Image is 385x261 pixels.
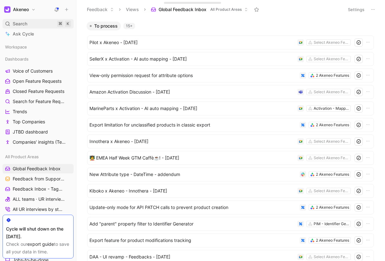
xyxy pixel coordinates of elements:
div: 2 Akeneo Features [316,72,349,79]
span: Search for Feature Requests [13,98,65,105]
button: To process [87,22,121,30]
a: Voice of Customers [3,66,74,76]
button: Views [123,5,142,14]
div: ⌘ [57,21,63,27]
span: Closed Feature Requests [13,88,64,95]
a: Update-only mode for API PATCH calls to prevent product creation2 Akeneo Features [87,200,374,214]
div: Select Akeneo Features [314,39,349,46]
a: Closed Feature Requests [3,87,74,96]
a: All UR interviews by status [3,205,74,214]
span: All Product Areas [210,6,242,13]
span: To process [94,23,118,29]
span: Feedback from Support Team [13,176,66,182]
button: AkeneoAkeneo [3,5,37,14]
div: 2 Akeneo Features [316,122,349,128]
span: Add "parent" property filter to Identifier Generator [89,220,295,228]
div: 15+ [123,23,135,29]
div: Search⌘K [3,19,74,29]
span: Voice of Customers [13,68,53,74]
a: 🧑‍🏫 EMEA Half Week GTM Caffè☕️! - [DATE]Select Akeneo Features [87,151,374,165]
div: Check our to save all your data in time. [6,240,70,256]
span: Trends [13,108,27,115]
span: Feedback Inbox - Tagging [13,186,65,192]
span: ALL teams · UR interviews [13,196,65,202]
a: Trends [3,107,74,116]
button: Feedback [84,5,117,14]
div: Select Akeneo Features [314,254,349,260]
div: Workspace [3,42,74,52]
a: Amazon Activation Discussion - [DATE]Select Akeneo Features [87,85,374,99]
a: JTBD dashboard [3,127,74,137]
span: Innothera x Akeneo - [DATE] [89,138,295,145]
a: View-only permission request for attribute options2 Akeneo Features [87,69,374,82]
span: Workspace [5,44,27,50]
span: Global Feedback Inbox [13,166,61,172]
div: Activation - Mapping & Transformation [314,105,349,112]
a: Ask Cycle [3,29,74,39]
a: ALL teams · UR interviews [3,194,74,204]
div: K [65,21,71,27]
span: Open Feature Requests [13,78,62,84]
span: Companies' insights (Test [PERSON_NAME]) [13,139,67,145]
span: Kiboko x Akeneo - Innothera - [DATE] [89,187,295,195]
a: Search for Feature Requests [3,97,74,106]
span: DAA - UI revamp - Feedbacks - [DATE] [89,253,295,261]
a: Top Companies [3,117,74,127]
a: MarineParts x Activation - AI auto mapping - [DATE]Activation - Mapping & Transformation [87,101,374,115]
span: 🧑‍🏫 EMEA Half Week GTM Caffè☕️! - [DATE] [89,154,295,162]
div: Select Akeneo Features [314,89,349,95]
span: Update-only mode for API PATCH calls to prevent product creation [89,204,297,211]
div: Select Akeneo Features [314,155,349,161]
div: 2 Akeneo Features [316,204,349,211]
a: Innothera x Akeneo - [DATE]Select Akeneo Features [87,134,374,148]
a: Feedback from Support Team [3,174,74,184]
div: 2 Akeneo Features [316,237,349,244]
button: Settings [345,5,367,14]
span: Export feature for product modifications tracking [89,237,297,244]
span: All Product Areas [5,153,39,160]
span: All UR interviews by status [13,206,65,212]
button: Global Feedback InboxAll Product Areas [148,5,251,14]
div: Select Akeneo Features [314,56,349,62]
a: Companies' insights (Test [PERSON_NAME]) [3,137,74,147]
div: Dashboards [3,54,74,64]
span: Pilot x Akeneo - [DATE] [89,39,295,46]
a: SellerX x Activation - AI auto mapping - [DATE]Select Akeneo Features [87,52,374,66]
span: Amazon Activation Discussion - [DATE] [89,88,295,96]
a: Export limitation for unclassified products in classic export2 Akeneo Features [87,118,374,132]
span: Global Feedback Inbox [159,6,206,13]
a: Add "parent" property filter to Identifier GeneratorPIM - Identifier Generator [87,217,374,231]
span: New Attribute type - DateTime - addendum [89,171,297,178]
span: JTBD dashboard [13,129,48,135]
a: Export feature for product modifications tracking2 Akeneo Features [87,233,374,247]
a: Global Feedback Inbox [3,164,74,173]
span: View-only permission request for attribute options [89,72,297,79]
h1: Akeneo [13,7,29,12]
div: Select Akeneo Features [314,188,349,194]
span: MarineParts x Activation - AI auto mapping - [DATE] [89,105,295,112]
div: PIM - Identifier Generator [314,221,349,227]
a: Open Feature Requests [3,76,74,86]
a: Kiboko x Akeneo - Innothera - [DATE]Select Akeneo Features [87,184,374,198]
span: Export limitation for unclassified products in classic export [89,121,297,129]
span: Dashboards [5,56,29,62]
div: All Product Areas [3,152,74,161]
span: Search [13,20,27,28]
div: 2 Akeneo Features [316,171,349,178]
span: Top Companies [13,119,45,125]
div: Select Akeneo Features [314,138,349,145]
span: Ask Cycle [13,30,34,38]
a: export guide [27,241,54,247]
div: DashboardsVoice of CustomersOpen Feature RequestsClosed Feature RequestsSearch for Feature Reques... [3,54,74,147]
img: Akeneo [4,6,10,13]
a: Feedback Inbox - Tagging [3,184,74,194]
span: SellerX x Activation - AI auto mapping - [DATE] [89,55,295,63]
a: New Attribute type - DateTime - addendum2 Akeneo Features [87,167,374,181]
div: Cycle will shut down on the [DATE]. [6,225,70,240]
a: Pilot x Akeneo - [DATE]Select Akeneo Features [87,36,374,49]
